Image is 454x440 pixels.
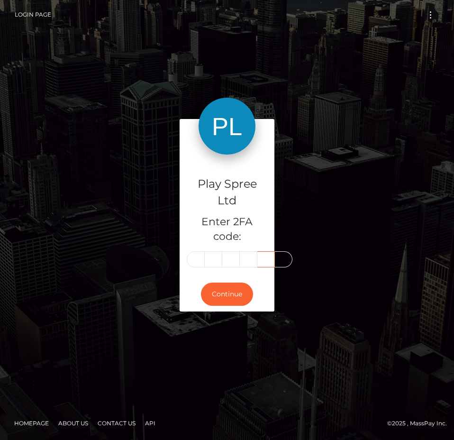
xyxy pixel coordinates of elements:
a: Login Page [15,5,51,25]
a: API [141,416,159,431]
h5: Enter 2FA code: [187,215,267,244]
a: Contact Us [94,416,139,431]
button: Toggle navigation [422,9,439,21]
img: Play Spree Ltd [199,98,255,155]
h4: Play Spree Ltd [187,176,267,209]
a: Homepage [10,416,53,431]
div: © 2025 , MassPay Inc. [7,418,447,429]
button: Continue [201,283,253,306]
a: About Us [54,416,92,431]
